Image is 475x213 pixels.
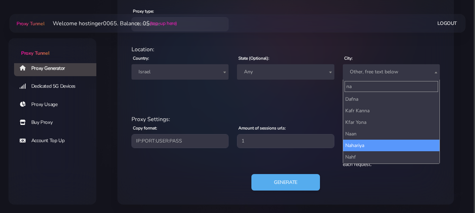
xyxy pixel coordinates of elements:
[343,153,431,168] span: When turned OFF the IP will change for each request.
[133,55,149,61] label: Country:
[17,20,44,27] span: Proxy Tunnel
[8,38,96,57] a: Proxy Tunnel
[343,151,439,163] li: Nahf
[136,67,224,77] span: Israel
[14,114,102,131] a: Buy Proxy
[238,125,286,131] label: Amount of sessions urls:
[241,67,330,77] span: Any
[343,140,439,151] li: Nahariya
[343,128,439,140] li: Naan
[21,50,49,56] span: Proxy Tunnel
[343,163,439,174] li: Nazareth
[44,19,177,28] li: Welcome hostinger0065. Balance: 0$
[14,60,102,76] a: Proxy Generator
[344,55,353,61] label: City:
[133,8,154,14] label: Proxy type:
[237,64,334,80] span: Any
[437,17,457,30] a: Logout
[343,105,439,117] li: Kafr Kanna
[345,81,438,92] input: Search
[347,67,436,77] span: Other, free text below
[150,20,177,27] a: (top-up here)
[251,174,320,191] button: Generate
[127,115,444,124] div: Proxy Settings:
[238,55,269,61] label: State (Optional):
[133,125,157,131] label: Copy format:
[14,133,102,149] a: Account Top Up
[343,64,440,80] span: Other, free text below
[15,18,44,29] a: Proxy Tunnel
[14,96,102,113] a: Proxy Usage
[441,179,466,204] iframe: Webchat Widget
[343,117,439,128] li: Kfar Yona
[131,64,229,80] span: Israel
[343,93,439,105] li: Dafna
[127,45,444,54] div: Location:
[14,78,102,94] a: Dedicated 5G Devices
